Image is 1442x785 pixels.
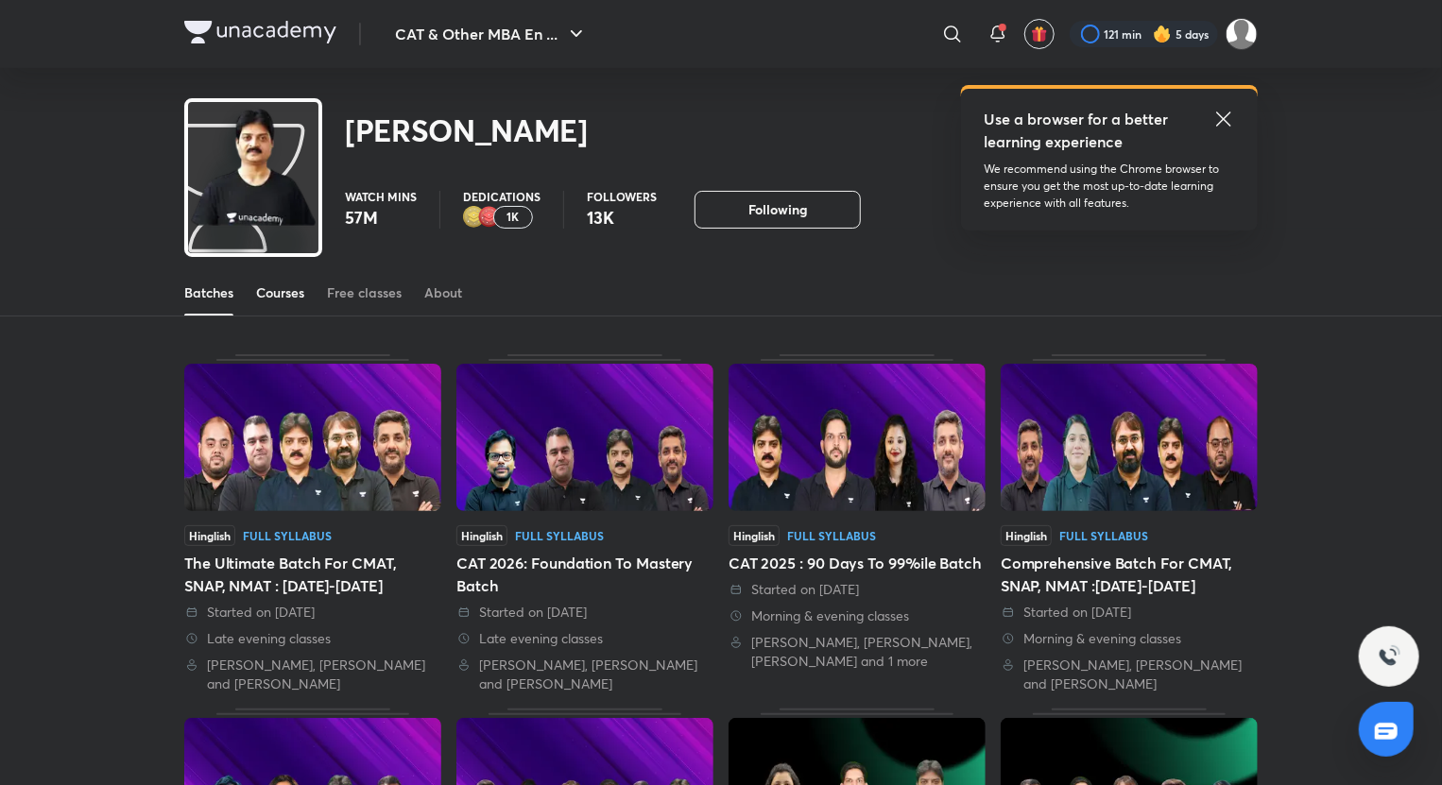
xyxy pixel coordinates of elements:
[184,552,441,597] div: The Ultimate Batch For CMAT, SNAP, NMAT : [DATE]-[DATE]
[729,606,986,625] div: Morning & evening classes
[787,530,876,541] div: Full Syllabus
[1001,364,1258,511] img: Thumbnail
[456,552,713,597] div: CAT 2026: Foundation To Mastery Batch
[456,656,713,693] div: Lokesh Agarwal, Amiya Kumar and Amit Deepak Rohra
[1031,26,1048,43] img: avatar
[729,525,780,546] span: Hinglish
[345,191,417,202] p: Watch mins
[1001,354,1258,693] div: Comprehensive Batch For CMAT, SNAP, NMAT :2025-2026
[1001,603,1258,622] div: Started on 18 Aug 2025
[456,603,713,622] div: Started on 2 Sept 2025
[729,364,986,511] img: Thumbnail
[456,525,507,546] span: Hinglish
[184,21,336,48] a: Company Logo
[184,656,441,693] div: Lokesh Agarwal, Ronakkumar Shah and Amit Deepak Rohra
[729,633,986,671] div: Lokesh Agarwal, Ravi Kumar, Saral Nashier and 1 more
[478,206,501,229] img: educator badge1
[243,530,332,541] div: Full Syllabus
[748,200,807,219] span: Following
[456,364,713,511] img: Thumbnail
[507,211,520,224] p: 1K
[188,106,318,229] img: class
[1001,656,1258,693] div: Lokesh Agarwal, Deepika Awasthi and Ronakkumar Shah
[695,191,861,229] button: Following
[1001,629,1258,648] div: Morning & evening classes
[587,191,657,202] p: Followers
[184,21,336,43] img: Company Logo
[1024,19,1055,49] button: avatar
[729,354,986,693] div: CAT 2025 : 90 Days To 99%ile Batch
[184,525,235,546] span: Hinglish
[1001,552,1258,597] div: Comprehensive Batch For CMAT, SNAP, NMAT :[DATE]-[DATE]
[456,629,713,648] div: Late evening classes
[1059,530,1148,541] div: Full Syllabus
[424,270,462,316] a: About
[984,161,1235,212] p: We recommend using the Chrome browser to ensure you get the most up-to-date learning experience w...
[184,603,441,622] div: Started on 23 Sept 2025
[345,206,417,229] p: 57M
[515,530,604,541] div: Full Syllabus
[456,354,713,693] div: CAT 2026: Foundation To Mastery Batch
[1378,645,1400,668] img: ttu
[256,283,304,302] div: Courses
[184,270,233,316] a: Batches
[424,283,462,302] div: About
[1226,18,1258,50] img: Nitin
[184,354,441,693] div: The Ultimate Batch For CMAT, SNAP, NMAT : 2025-2026
[327,270,402,316] a: Free classes
[345,111,588,149] h2: [PERSON_NAME]
[984,108,1172,153] h5: Use a browser for a better learning experience
[463,206,486,229] img: educator badge2
[327,283,402,302] div: Free classes
[184,364,441,511] img: Thumbnail
[184,629,441,648] div: Late evening classes
[587,206,657,229] p: 13K
[1153,25,1172,43] img: streak
[463,191,541,202] p: Dedications
[256,270,304,316] a: Courses
[729,552,986,574] div: CAT 2025 : 90 Days To 99%ile Batch
[184,283,233,302] div: Batches
[1001,525,1052,546] span: Hinglish
[729,580,986,599] div: Started on 31 Aug 2025
[384,15,599,53] button: CAT & Other MBA En ...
